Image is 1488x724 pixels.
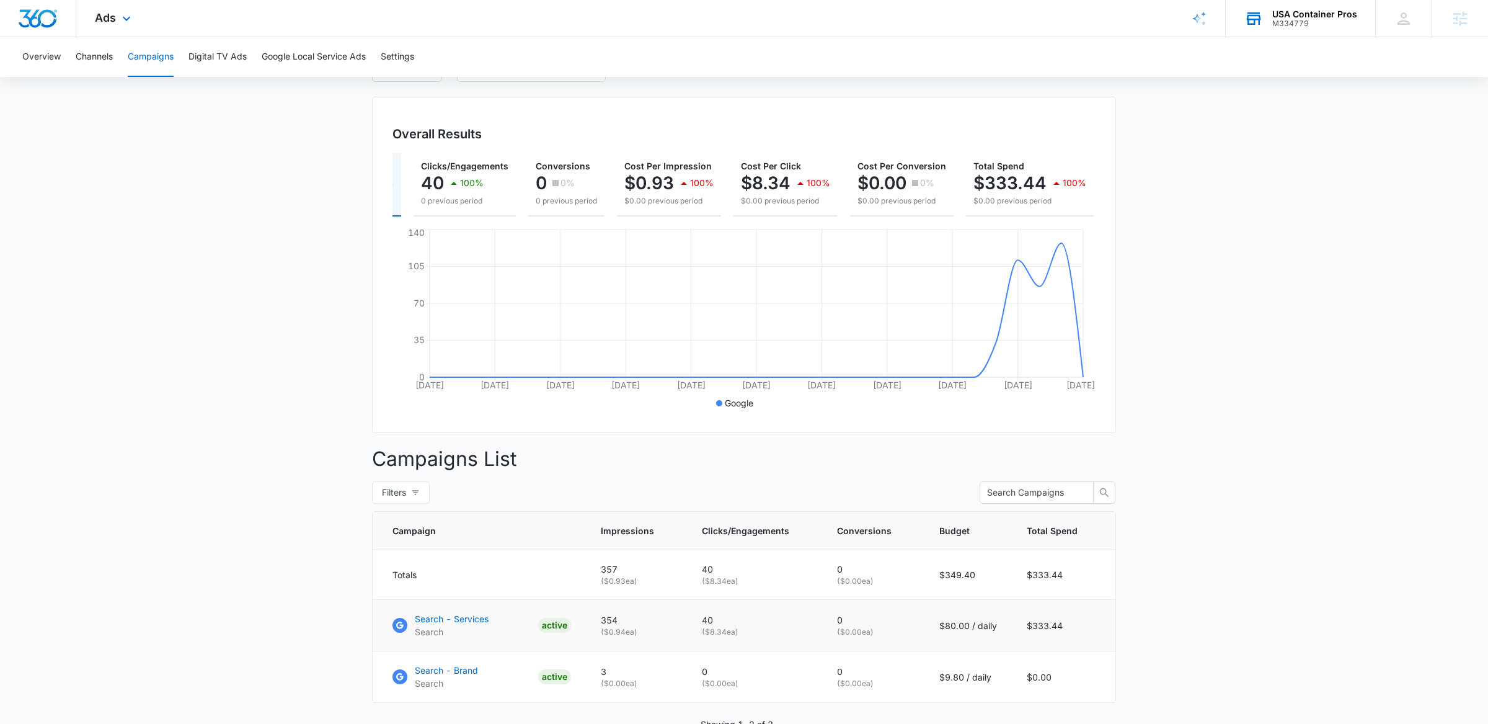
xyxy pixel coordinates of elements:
tspan: [DATE] [938,380,967,390]
a: Google AdsSearch - BrandSearchACTIVE [392,664,571,690]
span: Impressions [601,524,654,537]
p: 0 [536,173,547,193]
p: $0.00 previous period [741,195,830,207]
p: 357 [601,563,672,576]
tspan: [DATE] [873,380,901,390]
p: Search [415,625,489,638]
p: 40 [421,173,444,193]
span: Ads [95,11,116,24]
p: 100% [690,179,714,187]
p: $8.34 [741,173,790,193]
p: $0.00 [857,173,906,193]
p: 0 previous period [421,195,508,207]
tspan: 0 [419,372,425,382]
tspan: 70 [414,298,425,308]
tspan: [DATE] [415,380,444,390]
span: Clicks/Engagements [421,161,508,171]
p: Google [725,396,753,409]
button: Digital TV Ads [188,37,247,77]
p: 0 [837,563,910,576]
span: Total Spend [1027,524,1078,537]
p: $0.00 previous period [624,195,714,207]
span: Conversions [837,524,892,537]
p: 3 [601,665,672,678]
p: ( $0.93 ea) [601,576,672,587]
span: Clicks/Engagements [702,524,789,537]
div: account id [1272,19,1357,28]
p: ( $0.00 ea) [601,678,672,689]
p: ( $0.00 ea) [837,576,910,587]
tspan: 140 [408,227,425,238]
tspan: [DATE] [611,380,640,390]
tspan: [DATE] [677,380,706,390]
p: 0 previous period [536,195,597,207]
button: Google Local Service Ads [262,37,366,77]
td: $333.44 [1012,550,1115,600]
p: 0 [837,665,910,678]
button: Settings [381,37,414,77]
button: Filters [372,481,430,504]
p: ( $0.00 ea) [702,678,807,689]
div: ACTIVE [538,669,571,684]
tspan: 105 [408,261,425,271]
span: Cost Per Impression [624,161,712,171]
tspan: [DATE] [807,380,836,390]
tspan: [DATE] [1066,380,1095,390]
button: Campaigns [128,37,174,77]
tspan: [DATE] [546,380,575,390]
p: $349.40 [939,568,997,581]
span: Filters [382,486,406,499]
span: Cost Per Conversion [857,161,946,171]
button: Channels [76,37,113,77]
span: Budget [939,524,979,537]
p: 100% [1063,179,1086,187]
p: 0 [702,665,807,678]
span: Total Spend [973,161,1024,171]
p: 0 [837,614,910,627]
p: 0% [560,179,575,187]
p: 0% [920,179,934,187]
p: Search - Services [415,612,489,625]
p: 100% [807,179,830,187]
tspan: [DATE] [480,380,509,390]
p: ( $0.00 ea) [837,627,910,638]
p: 100% [460,179,484,187]
input: Search Campaigns [987,486,1076,499]
p: $0.93 [624,173,674,193]
span: Conversions [536,161,590,171]
td: $333.44 [1012,600,1115,651]
button: Overview [22,37,61,77]
p: ( $8.34 ea) [702,627,807,638]
div: account name [1272,9,1357,19]
span: Campaign [392,524,553,537]
p: 354 [601,614,672,627]
tspan: [DATE] [1004,380,1032,390]
img: Google Ads [392,669,407,684]
a: Google AdsSearch - ServicesSearchACTIVE [392,612,571,638]
p: $9.80 / daily [939,671,997,684]
span: search [1094,488,1115,498]
tspan: 35 [414,334,425,345]
p: 40 [702,614,807,627]
p: 40 [702,563,807,576]
span: Cost Per Click [741,161,801,171]
img: Google Ads [392,618,407,633]
p: Campaigns List [372,444,1116,474]
h3: Overall Results [392,125,482,143]
td: $0.00 [1012,651,1115,703]
p: $0.00 previous period [973,195,1086,207]
p: ( $0.00 ea) [837,678,910,689]
p: ( $8.34 ea) [702,576,807,587]
p: Search [415,677,478,690]
p: ( $0.94 ea) [601,627,672,638]
p: $80.00 / daily [939,619,997,632]
p: $0.00 previous period [857,195,946,207]
div: ACTIVE [538,618,571,633]
div: Totals [392,568,571,581]
tspan: [DATE] [742,380,771,390]
p: Search - Brand [415,664,478,677]
button: search [1093,481,1115,504]
p: $333.44 [973,173,1047,193]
